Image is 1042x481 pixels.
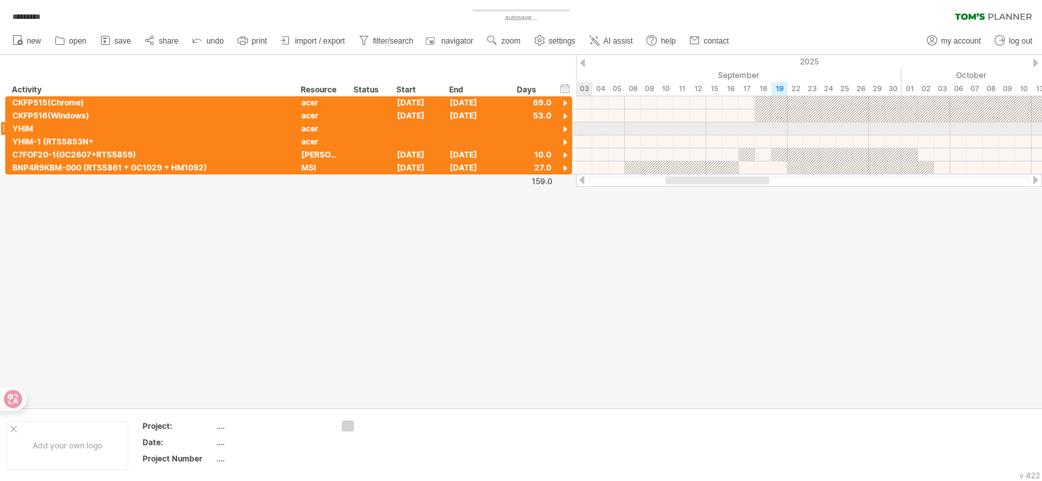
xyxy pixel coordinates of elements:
[484,33,524,49] a: zoom
[657,82,674,96] div: Wednesday, 10 September 2025
[686,33,733,49] a: contact
[391,96,443,109] div: [DATE]
[704,36,729,46] span: contact
[690,82,706,96] div: Friday, 12 September 2025
[661,36,676,46] span: help
[941,36,981,46] span: my account
[497,176,553,186] div: 159.0
[543,68,901,82] div: September 2025
[706,82,722,96] div: Monday, 15 September 2025
[722,82,739,96] div: Tuesday, 16 September 2025
[999,82,1015,96] div: Thursday, 9 October 2025
[69,36,87,46] span: open
[885,82,901,96] div: Tuesday, 30 September 2025
[495,83,557,96] div: Days
[301,161,340,174] div: MSI
[934,82,950,96] div: Friday, 3 October 2025
[603,36,633,46] span: AI assist
[991,33,1036,49] a: log out
[217,437,326,448] div: ....
[836,82,853,96] div: Thursday, 25 September 2025
[252,36,267,46] span: print
[301,122,340,135] div: acer
[443,109,496,122] div: [DATE]
[373,36,413,46] span: filter/search
[159,36,178,46] span: share
[869,82,885,96] div: Monday, 29 September 2025
[143,453,214,464] div: Project Number
[771,82,788,96] div: Friday, 19 September 2025
[643,33,679,49] a: help
[9,33,45,49] a: new
[788,82,804,96] div: Monday, 22 September 2025
[441,36,473,46] span: navigator
[353,83,383,96] div: Status
[12,96,288,109] div: CKFP515(Chrome)
[12,83,287,96] div: Activity
[217,453,326,464] div: ....
[391,161,443,174] div: [DATE]
[301,148,340,161] div: [PERSON_NAME]
[12,135,288,148] div: YHIM-1 (RTS5853N+
[217,420,326,432] div: ....
[141,33,182,49] a: share
[12,109,288,122] div: CKFP516(Windows)
[1019,471,1040,480] div: v 422
[301,109,340,122] div: acer
[12,161,288,174] div: BNP4R9KBM-000 (RTS5861 + GC1029 + HM1092)
[301,83,340,96] div: Resource
[586,33,637,49] a: AI assist
[450,13,593,23] div: autosave...
[396,83,435,96] div: Start
[449,83,488,96] div: End
[641,82,657,96] div: Tuesday, 9 September 2025
[501,36,520,46] span: zoom
[804,82,820,96] div: Tuesday, 23 September 2025
[443,161,496,174] div: [DATE]
[206,36,224,46] span: undo
[950,82,967,96] div: Monday, 6 October 2025
[97,33,135,49] a: save
[355,33,417,49] a: filter/search
[1015,82,1032,96] div: Friday, 10 October 2025
[12,122,288,135] div: YHIM
[12,148,288,161] div: C7FOF20-1(GC2607+RTS5859)
[549,36,575,46] span: settings
[592,82,609,96] div: Thursday, 4 September 2025
[277,33,349,49] a: import / export
[391,148,443,161] div: [DATE]
[609,82,625,96] div: Friday, 5 September 2025
[924,33,985,49] a: my account
[820,82,836,96] div: Wednesday, 24 September 2025
[189,33,228,49] a: undo
[901,82,918,96] div: Wednesday, 1 October 2025
[7,421,128,470] div: Add your own logo
[234,33,271,49] a: print
[739,82,755,96] div: Wednesday, 17 September 2025
[967,82,983,96] div: Tuesday, 7 October 2025
[674,82,690,96] div: Thursday, 11 September 2025
[576,82,592,96] div: Wednesday, 3 September 2025
[443,96,496,109] div: [DATE]
[424,33,477,49] a: navigator
[51,33,90,49] a: open
[391,109,443,122] div: [DATE]
[1009,36,1032,46] span: log out
[301,96,340,109] div: acer
[443,148,496,161] div: [DATE]
[143,420,214,432] div: Project:
[918,82,934,96] div: Thursday, 2 October 2025
[983,82,999,96] div: Wednesday, 8 October 2025
[301,135,340,148] div: acer
[143,437,214,448] div: Date:
[531,33,579,49] a: settings
[625,82,641,96] div: Monday, 8 September 2025
[115,36,131,46] span: save
[27,36,41,46] span: new
[853,82,869,96] div: Friday, 26 September 2025
[755,82,771,96] div: Thursday, 18 September 2025
[295,36,345,46] span: import / export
